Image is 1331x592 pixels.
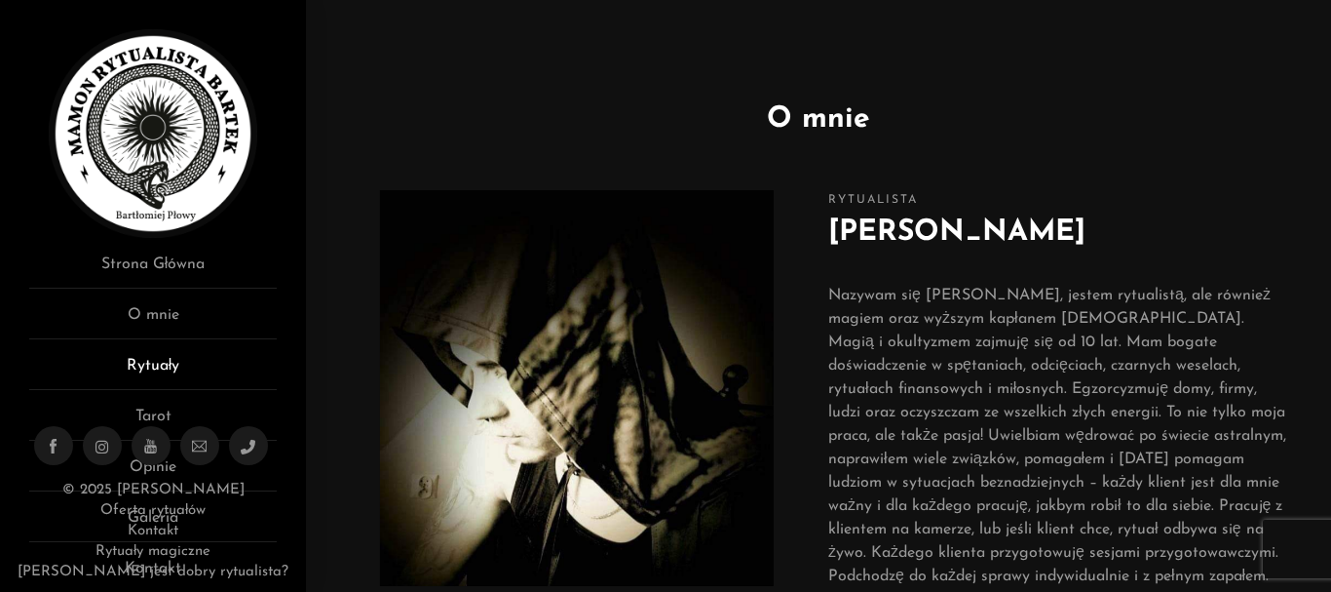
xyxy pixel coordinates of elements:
a: Rytuały [29,354,277,390]
a: Tarot [29,405,277,441]
a: Rytuały magiczne [95,544,210,559]
p: Nazywam się [PERSON_NAME], jestem rytualistą, ale również magiem oraz wyższym kapłanem [DEMOGRAPH... [828,284,1292,588]
span: Rytualista [828,190,1292,211]
h1: O mnie [335,98,1302,141]
a: Strona Główna [29,253,277,289]
a: O mnie [29,303,277,339]
a: Oferta rytuałów [100,503,206,518]
a: Kontakt [128,524,178,538]
img: Rytualista Bartek [49,29,257,238]
h2: [PERSON_NAME] [828,211,1292,255]
a: [PERSON_NAME] jest dobry rytualista? [18,565,288,579]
